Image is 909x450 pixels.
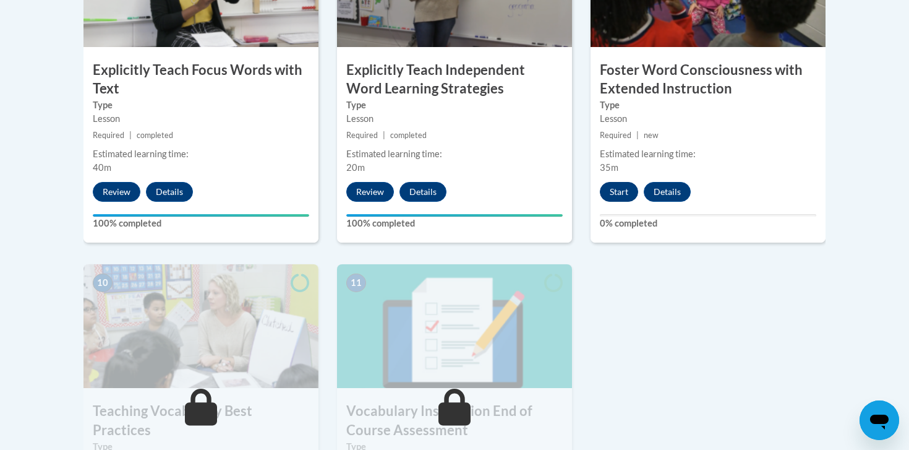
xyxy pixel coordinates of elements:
div: Estimated learning time: [93,147,309,161]
span: 35m [600,162,618,173]
button: Review [93,182,140,202]
button: Start [600,182,638,202]
span: completed [137,131,173,140]
label: 0% completed [600,217,816,230]
label: Type [93,98,309,112]
div: Estimated learning time: [346,147,563,161]
h3: Explicitly Teach Focus Words with Text [83,61,318,99]
span: completed [390,131,427,140]
span: | [129,131,132,140]
button: Details [399,182,446,202]
img: Course Image [83,264,318,388]
div: Estimated learning time: [600,147,816,161]
label: Type [346,98,563,112]
button: Details [146,182,193,202]
div: Lesson [600,112,816,126]
h3: Vocabulary Instruction End of Course Assessment [337,402,572,440]
span: new [644,131,659,140]
h3: Explicitly Teach Independent Word Learning Strategies [337,61,572,99]
span: 11 [346,274,366,292]
span: | [383,131,385,140]
div: Lesson [93,112,309,126]
iframe: Button to launch messaging window [860,400,899,440]
span: 10 [93,274,113,292]
h3: Teaching Vocabulary Best Practices [83,402,318,440]
button: Review [346,182,394,202]
div: Your progress [93,214,309,217]
label: Type [600,98,816,112]
div: Your progress [346,214,563,217]
img: Course Image [337,264,572,388]
span: 40m [93,162,111,173]
span: Required [600,131,631,140]
label: 100% completed [346,217,563,230]
span: | [636,131,639,140]
div: Lesson [346,112,563,126]
button: Details [644,182,691,202]
span: 20m [346,162,365,173]
h3: Foster Word Consciousness with Extended Instruction [591,61,826,99]
span: Required [93,131,124,140]
span: Required [346,131,378,140]
label: 100% completed [93,217,309,230]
